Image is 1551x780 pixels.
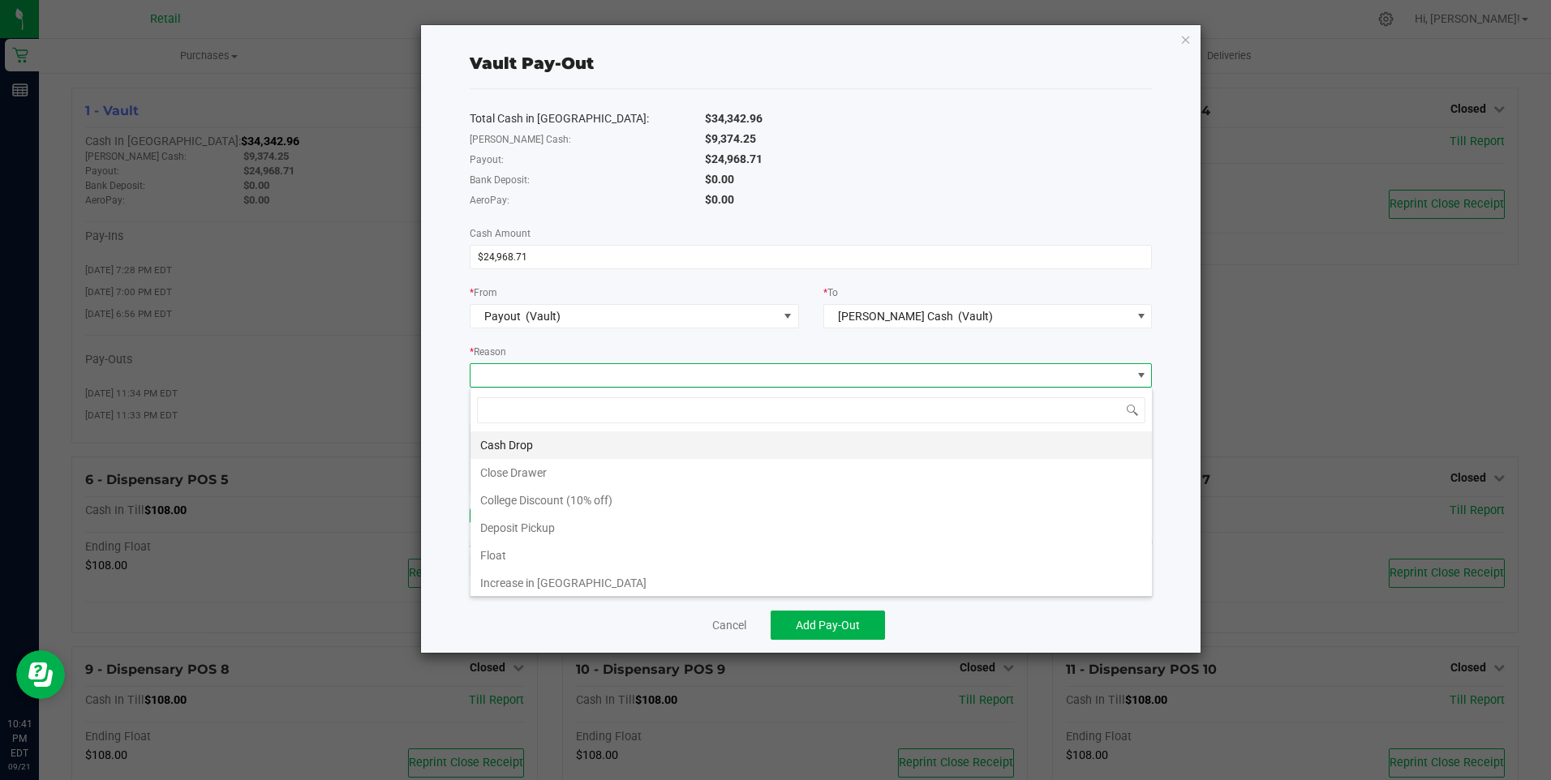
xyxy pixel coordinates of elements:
span: Cash Amount [470,228,531,239]
span: $34,342.96 [705,112,763,125]
label: Reason [470,345,506,359]
span: $0.00 [705,193,734,206]
label: From [470,285,497,300]
span: [PERSON_NAME] Cash: [470,134,571,145]
span: Total Cash in [GEOGRAPHIC_DATA]: [470,112,649,125]
li: Deposit Pickup [470,514,1152,542]
li: Close Drawer [470,459,1152,486]
li: College Discount (10% off) [470,486,1152,514]
label: To [823,285,838,300]
a: Cancel [712,617,746,634]
span: (Vault) [958,310,993,323]
li: Float [470,542,1152,569]
span: [PERSON_NAME] Cash [838,310,953,323]
span: $0.00 [705,173,734,186]
li: Increase in [GEOGRAPHIC_DATA] [470,569,1152,597]
span: $9,374.25 [705,132,756,145]
span: Bank Deposit: [470,174,530,186]
span: (Vault) [526,310,561,323]
span: Payout [484,310,521,323]
div: Vault Pay-Out [470,51,594,75]
span: AeroPay: [470,195,509,206]
span: Payout: [470,154,504,165]
span: $24,968.71 [705,152,763,165]
li: Cash Drop [470,431,1152,459]
iframe: Resource center [16,650,65,699]
span: Add Pay-Out [796,619,860,632]
button: Add Pay-Out [771,611,885,640]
